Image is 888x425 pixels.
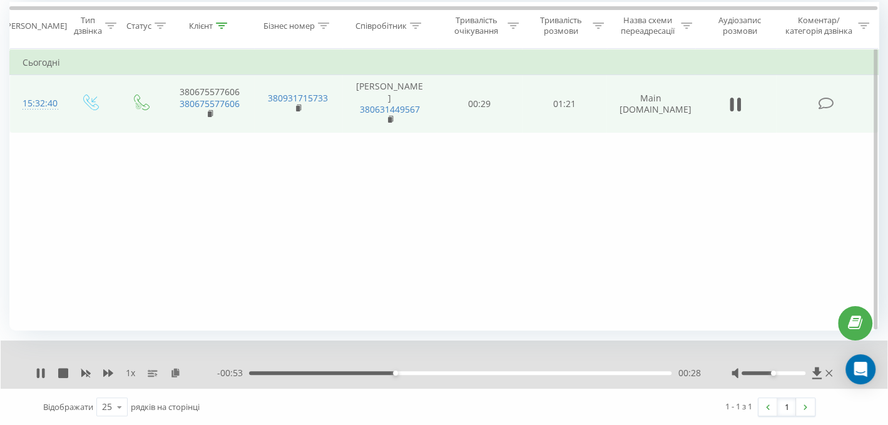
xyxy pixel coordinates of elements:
[360,103,420,115] a: 380631449567
[217,367,249,379] span: - 00:53
[126,21,151,31] div: Статус
[180,98,240,110] a: 380675577606
[618,15,678,36] div: Назва схеми переадресації
[74,15,102,36] div: Тип дзвінка
[606,75,695,133] td: Main [DOMAIN_NAME]
[393,371,398,376] div: Accessibility label
[771,371,776,376] div: Accessibility label
[131,401,200,412] span: рядків на сторінці
[102,401,112,413] div: 25
[342,75,437,133] td: [PERSON_NAME]
[4,21,67,31] div: [PERSON_NAME]
[678,367,700,379] span: 00:28
[355,21,407,31] div: Співробітник
[782,15,855,36] div: Коментар/категорія дзвінка
[707,15,773,36] div: Аудіозапис розмови
[23,91,51,116] div: 15:32:40
[126,367,135,379] span: 1 x
[10,50,879,75] td: Сьогодні
[189,21,213,31] div: Клієнт
[522,75,606,133] td: 01:21
[268,92,328,104] a: 380931715733
[777,398,796,416] a: 1
[448,15,504,36] div: Тривалість очікування
[725,400,752,412] div: 1 - 1 з 1
[845,354,875,384] div: Open Intercom Messenger
[533,15,589,36] div: Тривалість розмови
[437,75,521,133] td: 00:29
[166,75,254,133] td: 380675577606
[263,21,315,31] div: Бізнес номер
[43,401,93,412] span: Відображати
